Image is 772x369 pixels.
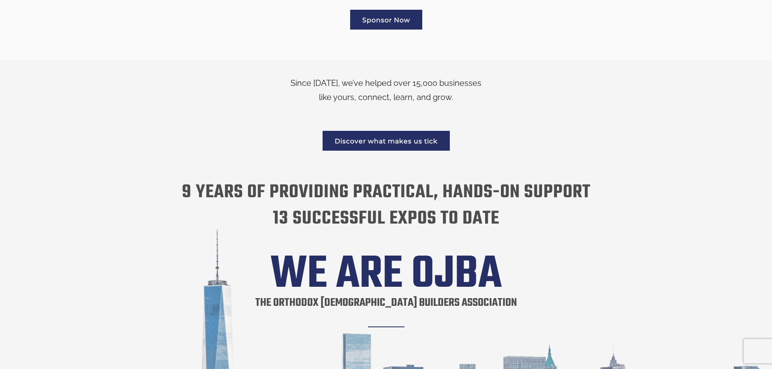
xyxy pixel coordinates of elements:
[323,131,450,151] a: Discover what makes us tick
[109,256,664,294] h2: WE ARE OJBA
[350,10,422,30] a: Sponsor Now
[109,179,664,232] h4: 9 years of providing practical, hands-on support 13 successful expos to date
[109,76,664,105] p: Since [DATE], we’ve helped over 15,000 businesses like yours, connect, learn, and grow.
[255,294,517,331] h1: The orthodox [DEMOGRAPHIC_DATA] builders association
